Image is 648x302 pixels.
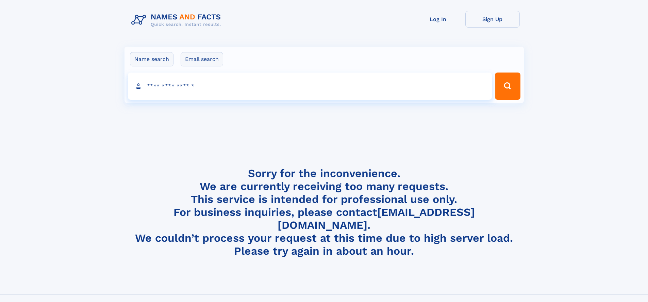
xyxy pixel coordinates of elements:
[495,73,520,100] button: Search Button
[130,52,173,66] label: Name search
[129,11,227,29] img: Logo Names and Facts
[129,167,520,258] h4: Sorry for the inconvenience. We are currently receiving too many requests. This service is intend...
[411,11,465,28] a: Log In
[128,73,492,100] input: search input
[278,206,475,232] a: [EMAIL_ADDRESS][DOMAIN_NAME]
[181,52,223,66] label: Email search
[465,11,520,28] a: Sign Up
